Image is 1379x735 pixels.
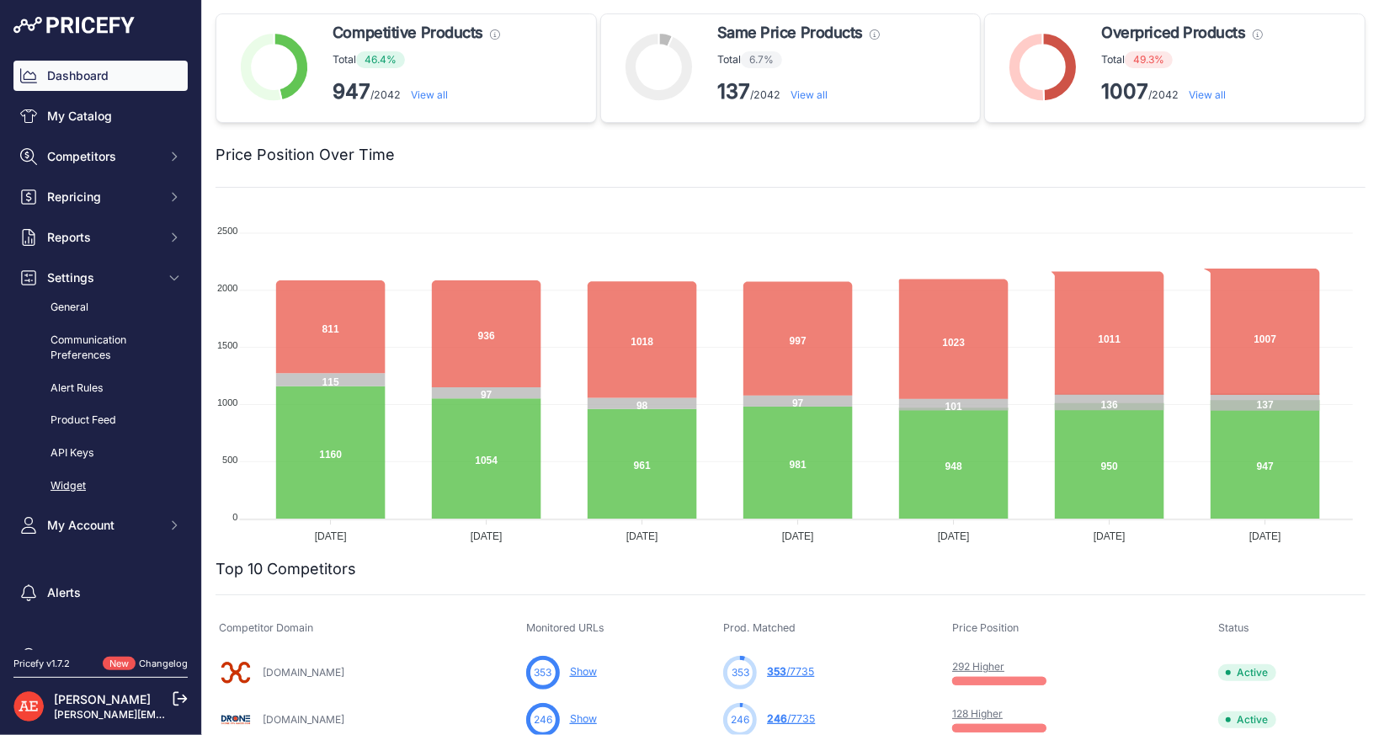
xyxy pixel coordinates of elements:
a: 292 Higher [952,660,1004,673]
p: Total [333,51,500,68]
a: [DOMAIN_NAME] [263,713,344,726]
span: Competitive Products [333,21,483,45]
tspan: [DATE] [471,530,503,542]
span: Status [1218,621,1249,634]
span: Prod. Matched [723,621,796,634]
span: 246 [731,712,749,727]
p: /2042 [333,78,500,105]
a: Communication Preferences [13,326,188,370]
strong: 1007 [1101,79,1148,104]
span: 6.7% [741,51,782,68]
span: Competitors [47,148,157,165]
a: View all [791,88,828,101]
a: Widget [13,471,188,501]
span: 353 [534,665,551,680]
span: New [103,657,136,671]
a: View all [1189,88,1226,101]
img: Pricefy Logo [13,17,135,34]
a: Product Feed [13,406,188,435]
strong: 947 [333,79,370,104]
tspan: [DATE] [315,530,347,542]
span: Overpriced Products [1101,21,1245,45]
tspan: 500 [222,455,237,465]
span: Monitored URLs [526,621,604,634]
strong: 137 [717,79,750,104]
h2: Price Position Over Time [216,143,395,167]
span: Settings [47,269,157,286]
tspan: 2000 [217,283,237,293]
button: Settings [13,263,188,293]
button: Competitors [13,141,188,172]
span: 353 [732,665,749,680]
tspan: 1500 [217,340,237,350]
span: 49.3% [1125,51,1173,68]
nav: Sidebar [13,61,188,672]
a: 128 Higher [952,707,1003,720]
span: Active [1218,711,1276,728]
p: /2042 [717,78,880,105]
p: /2042 [1101,78,1262,105]
span: My Account [47,517,157,534]
span: 246 [534,712,552,727]
a: Changelog [139,658,188,669]
div: Pricefy v1.7.2 [13,657,70,671]
a: 246/7735 [767,712,815,725]
button: My Account [13,510,188,541]
a: Show [570,712,597,725]
a: 353/7735 [767,665,814,678]
a: [DOMAIN_NAME] [263,666,344,679]
a: My Catalog [13,101,188,131]
span: 46.4% [356,51,405,68]
a: API Keys [13,439,188,468]
tspan: [DATE] [1094,530,1126,542]
span: 246 [767,712,787,725]
a: Alert Rules [13,374,188,403]
p: Total [1101,51,1262,68]
a: Suggest a feature [13,642,188,672]
button: Repricing [13,182,188,212]
p: Total [717,51,880,68]
tspan: 1000 [217,397,237,407]
span: Active [1218,664,1276,681]
a: Show [570,665,597,678]
tspan: [DATE] [1249,530,1281,542]
button: Reports [13,222,188,253]
tspan: [DATE] [626,530,658,542]
a: [PERSON_NAME][EMAIL_ADDRESS][DOMAIN_NAME] [54,708,313,721]
a: View all [411,88,448,101]
a: Dashboard [13,61,188,91]
a: Alerts [13,578,188,608]
span: Same Price Products [717,21,863,45]
span: Competitor Domain [219,621,313,634]
span: 353 [767,665,786,678]
h2: Top 10 Competitors [216,557,356,581]
span: Reports [47,229,157,246]
tspan: [DATE] [938,530,970,542]
tspan: 0 [232,512,237,522]
a: [PERSON_NAME] [54,692,151,706]
tspan: [DATE] [782,530,814,542]
span: Repricing [47,189,157,205]
a: General [13,293,188,322]
tspan: 2500 [217,226,237,237]
span: Price Position [952,621,1019,634]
